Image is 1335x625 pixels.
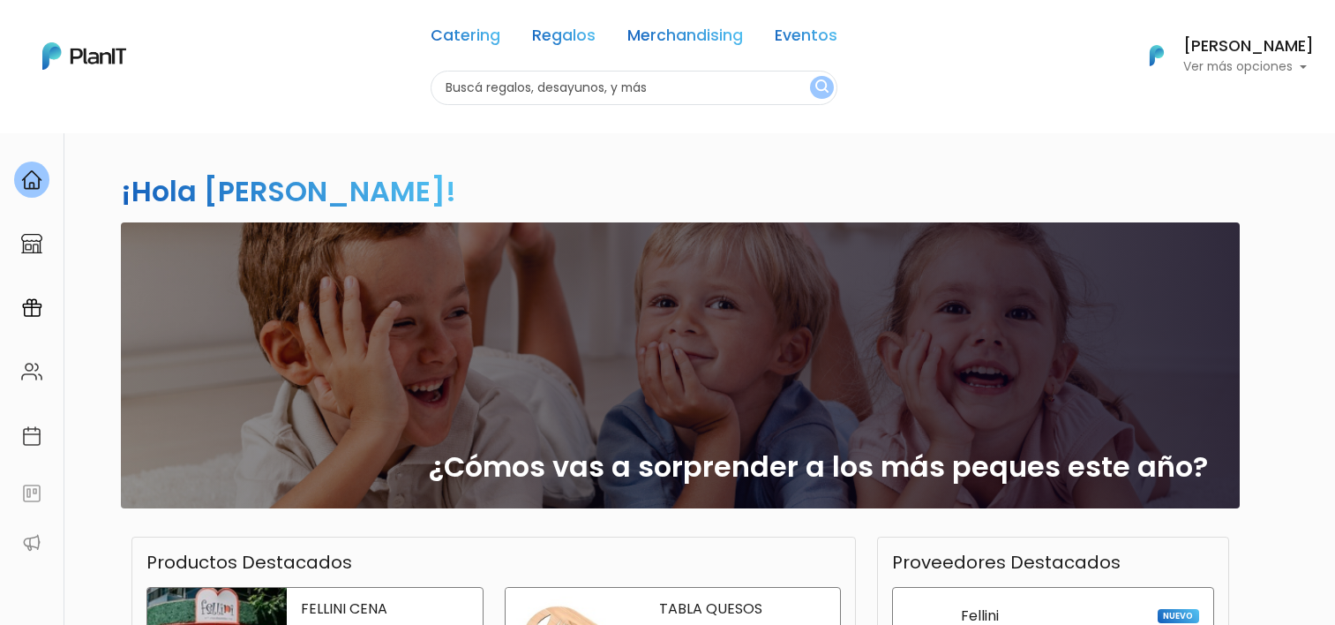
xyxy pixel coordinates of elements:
p: Fellini [961,609,999,623]
img: partners-52edf745621dab592f3b2c58e3bca9d71375a7ef29c3b500c9f145b62cc070d4.svg [21,532,42,553]
h6: [PERSON_NAME] [1183,39,1314,55]
p: TABLA QUESOS [659,602,826,616]
img: PlanIt Logo [1137,36,1176,75]
h3: Proveedores Destacados [892,552,1121,573]
h2: ¿Cómos vas a sorprender a los más peques este año? [429,450,1208,484]
a: Catering [431,28,500,49]
img: marketplace-4ceaa7011d94191e9ded77b95e3339b90024bf715f7c57f8cf31f2d8c509eaba.svg [21,233,42,254]
p: FELLINI CENA [301,602,468,616]
p: Ver más opciones [1183,61,1314,73]
h3: Productos Destacados [146,552,352,573]
img: campaigns-02234683943229c281be62815700db0a1741e53638e28bf9629b52c665b00959.svg [21,297,42,319]
img: PlanIt Logo [42,42,126,70]
a: Eventos [775,28,837,49]
img: feedback-78b5a0c8f98aac82b08bfc38622c3050aee476f2c9584af64705fc4e61158814.svg [21,483,42,504]
h2: ¡Hola [PERSON_NAME]! [121,171,456,211]
button: PlanIt Logo [PERSON_NAME] Ver más opciones [1127,33,1314,79]
img: people-662611757002400ad9ed0e3c099ab2801c6687ba6c219adb57efc949bc21e19d.svg [21,361,42,382]
img: calendar-87d922413cdce8b2cf7b7f5f62616a5cf9e4887200fb71536465627b3292af00.svg [21,425,42,447]
img: home-e721727adea9d79c4d83392d1f703f7f8bce08238fde08b1acbfd93340b81755.svg [21,169,42,191]
span: NUEVO [1158,609,1198,623]
img: search_button-432b6d5273f82d61273b3651a40e1bd1b912527efae98b1b7a1b2c0702e16a8d.svg [815,79,829,96]
a: Merchandising [627,28,743,49]
a: Regalos [532,28,596,49]
input: Buscá regalos, desayunos, y más [431,71,837,105]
